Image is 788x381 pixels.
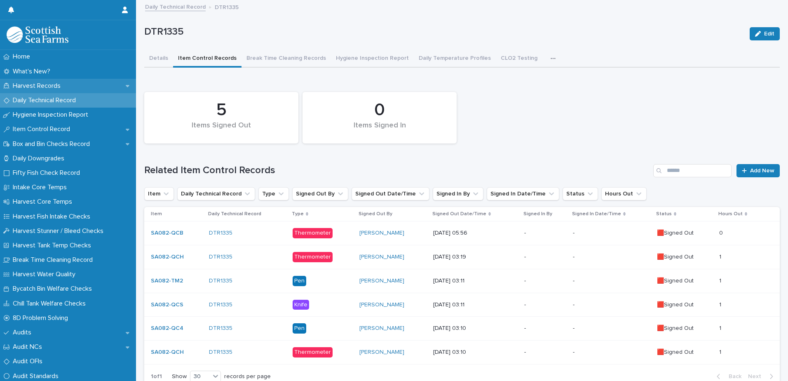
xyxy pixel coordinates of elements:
[9,183,73,191] p: Intake Core Temps
[292,209,304,219] p: Type
[224,373,271,380] p: records per page
[9,82,67,90] p: Harvest Records
[359,278,404,285] a: [PERSON_NAME]
[144,293,780,317] tr: SA082-QCS DTR1335 Knife[PERSON_NAME] [DATE] 03:11--🟥Signed Out11
[9,125,77,133] p: Item Control Record
[144,187,174,200] button: Item
[657,325,713,332] p: 🟥Signed Out
[215,2,239,11] p: DTR1335
[209,230,232,237] a: DTR1335
[719,347,723,356] p: 1
[745,373,780,380] button: Next
[433,325,518,332] p: [DATE] 03:10
[9,198,79,206] p: Harvest Core Temps
[573,278,650,285] p: -
[487,187,559,200] button: Signed In Date/Time
[9,256,99,264] p: Break Time Cleaning Record
[433,349,518,356] p: [DATE] 03:10
[9,169,87,177] p: Fifty Fish Check Record
[657,230,713,237] p: 🟥Signed Out
[9,357,49,365] p: Audit OFIs
[433,254,518,261] p: [DATE] 03:19
[209,325,232,332] a: DTR1335
[563,187,598,200] button: Status
[317,100,443,120] div: 0
[750,27,780,40] button: Edit
[9,314,75,322] p: 8D Problem Solving
[718,209,743,219] p: Hours Out
[433,187,483,200] button: Signed In By
[258,187,289,200] button: Type
[151,254,184,261] a: SA082-QCH
[9,285,98,293] p: Bycatch Bin Welfare Checks
[719,228,725,237] p: 0
[359,325,404,332] a: [PERSON_NAME]
[293,252,333,262] div: Thermometer
[432,209,486,219] p: Signed Out Date/Time
[292,187,348,200] button: Signed Out By
[9,227,110,235] p: Harvest Stunner / Bleed Checks
[657,254,713,261] p: 🟥Signed Out
[9,300,92,308] p: Chill Tank Welfare Checks
[524,349,566,356] p: -
[144,165,650,176] h1: Related Item Control Records
[293,276,306,286] div: Pen
[208,209,261,219] p: Daily Technical Record
[293,300,309,310] div: Knife
[293,323,306,334] div: Pen
[496,50,542,68] button: CLO2 Testing
[9,111,95,119] p: Hygiene Inspection Report
[573,325,650,332] p: -
[209,278,232,285] a: DTR1335
[158,100,284,120] div: 5
[209,349,232,356] a: DTR1335
[317,121,443,139] div: Items Signed In
[359,209,392,219] p: Signed Out By
[719,300,723,308] p: 1
[719,276,723,285] p: 1
[573,349,650,356] p: -
[158,121,284,139] div: Items Signed Out
[524,325,566,332] p: -
[9,343,49,351] p: Audit NCs
[151,325,183,332] a: SA082-QC4
[9,372,65,380] p: Audit Standards
[573,254,650,261] p: -
[9,270,82,278] p: Harvest Water Quality
[9,68,57,75] p: What's New?
[736,164,780,177] a: Add New
[293,228,333,238] div: Thermometer
[144,221,780,245] tr: SA082-QCB DTR1335 Thermometer[PERSON_NAME] [DATE] 05:56--🟥Signed Out00
[209,254,232,261] a: DTR1335
[433,278,518,285] p: [DATE] 03:11
[151,230,183,237] a: SA082-QCB
[144,269,780,293] tr: SA082-TM2 DTR1335 Pen[PERSON_NAME] [DATE] 03:11--🟥Signed Out11
[9,96,82,104] p: Daily Technical Record
[144,341,780,365] tr: SA082-QCH DTR1335 Thermometer[PERSON_NAME] [DATE] 03:10--🟥Signed Out11
[657,278,713,285] p: 🟥Signed Out
[359,230,404,237] a: [PERSON_NAME]
[177,187,255,200] button: Daily Technical Record
[719,323,723,332] p: 1
[9,155,71,162] p: Daily Downgrades
[764,31,774,37] span: Edit
[144,50,173,68] button: Details
[653,164,732,177] div: Search
[9,140,96,148] p: Box and Bin Checks Record
[144,317,780,341] tr: SA082-QC4 DTR1335 Pen[PERSON_NAME] [DATE] 03:10--🟥Signed Out11
[144,26,743,38] p: DTR1335
[9,213,97,221] p: Harvest Fish Intake Checks
[573,230,650,237] p: -
[433,230,518,237] p: [DATE] 05:56
[242,50,331,68] button: Break Time Cleaning Records
[359,349,404,356] a: [PERSON_NAME]
[209,301,232,308] a: DTR1335
[151,209,162,219] p: Item
[359,254,404,261] a: [PERSON_NAME]
[524,254,566,261] p: -
[7,26,68,43] img: mMrefqRFQpe26GRNOUkG
[352,187,429,200] button: Signed Out Date/Time
[724,374,741,379] span: Back
[359,301,404,308] a: [PERSON_NAME]
[144,245,780,269] tr: SA082-QCH DTR1335 Thermometer[PERSON_NAME] [DATE] 03:19--🟥Signed Out11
